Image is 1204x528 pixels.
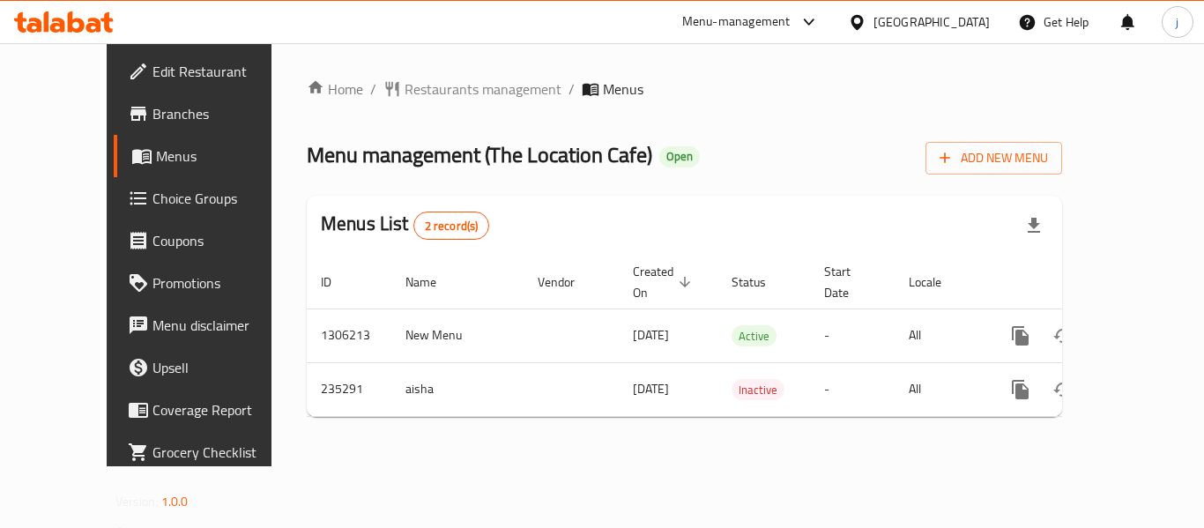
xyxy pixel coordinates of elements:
[985,256,1183,309] th: Actions
[152,188,294,209] span: Choice Groups
[152,272,294,294] span: Promotions
[925,142,1062,175] button: Add New Menu
[732,380,784,400] span: Inactive
[114,431,308,473] a: Grocery Checklist
[873,12,990,32] div: [GEOGRAPHIC_DATA]
[152,399,294,420] span: Coverage Report
[603,78,643,100] span: Menus
[114,177,308,219] a: Choice Groups
[114,50,308,93] a: Edit Restaurant
[405,271,459,293] span: Name
[152,230,294,251] span: Coupons
[682,11,791,33] div: Menu-management
[732,326,777,346] span: Active
[152,442,294,463] span: Grocery Checklist
[1013,205,1055,247] div: Export file
[732,379,784,400] div: Inactive
[391,309,524,362] td: New Menu
[810,362,895,416] td: -
[114,219,308,262] a: Coupons
[659,149,700,164] span: Open
[307,135,652,175] span: Menu management ( The Location Cafe )
[633,377,669,400] span: [DATE]
[1000,315,1042,357] button: more
[405,78,561,100] span: Restaurants management
[321,211,489,240] h2: Menus List
[161,490,189,513] span: 1.0.0
[383,78,561,100] a: Restaurants management
[633,323,669,346] span: [DATE]
[732,325,777,346] div: Active
[370,78,376,100] li: /
[810,309,895,362] td: -
[895,309,985,362] td: All
[114,346,308,389] a: Upsell
[413,212,490,240] div: Total records count
[940,147,1048,169] span: Add New Menu
[1000,368,1042,411] button: more
[152,315,294,336] span: Menu disclaimer
[414,218,489,234] span: 2 record(s)
[1042,368,1084,411] button: Change Status
[114,389,308,431] a: Coverage Report
[115,490,159,513] span: Version:
[152,103,294,124] span: Branches
[732,271,789,293] span: Status
[114,304,308,346] a: Menu disclaimer
[156,145,294,167] span: Menus
[152,61,294,82] span: Edit Restaurant
[307,309,391,362] td: 1306213
[1176,12,1178,32] span: j
[114,93,308,135] a: Branches
[895,362,985,416] td: All
[152,357,294,378] span: Upsell
[824,261,873,303] span: Start Date
[391,362,524,416] td: aisha
[307,362,391,416] td: 235291
[909,271,964,293] span: Locale
[307,78,1062,100] nav: breadcrumb
[307,256,1183,417] table: enhanced table
[633,261,696,303] span: Created On
[321,271,354,293] span: ID
[1042,315,1084,357] button: Change Status
[307,78,363,100] a: Home
[114,135,308,177] a: Menus
[659,146,700,167] div: Open
[114,262,308,304] a: Promotions
[569,78,575,100] li: /
[538,271,598,293] span: Vendor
